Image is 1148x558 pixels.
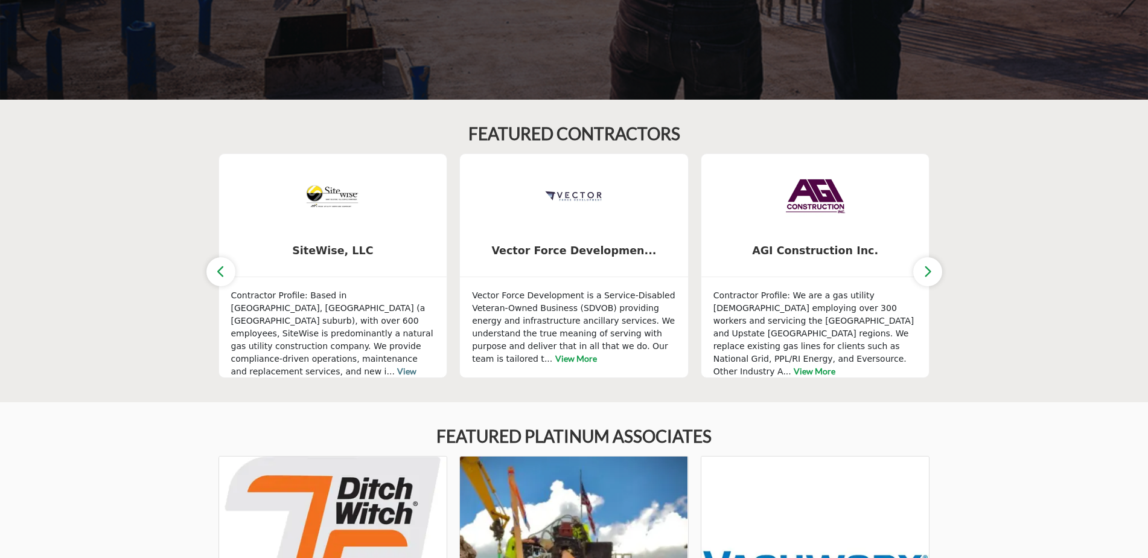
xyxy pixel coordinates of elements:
b: SiteWise, LLC [237,235,429,267]
img: Vector Force Development [544,166,604,226]
p: Contractor Profile: We are a gas utility [DEMOGRAPHIC_DATA] employing over 300 workers and servic... [713,289,917,378]
b: AGI Construction Inc. [719,235,911,267]
span: Vector Force Developmen... [478,243,670,258]
p: Vector Force Development is a Service-Disabled Veteran-Owned Business (SDVOB) providing energy an... [472,289,676,365]
span: SiteWise, LLC [237,243,429,258]
b: Vector Force Development [478,235,670,267]
span: AGI Construction Inc. [719,243,911,258]
img: SiteWise, LLC [302,166,363,226]
a: View More [231,366,417,389]
a: Vector Force Developmen... [460,235,688,267]
span: ... [544,354,552,364]
h2: FEATURED PLATINUM ASSOCIATES [436,426,712,447]
p: Contractor Profile: Based in [GEOGRAPHIC_DATA], [GEOGRAPHIC_DATA] (a [GEOGRAPHIC_DATA] suburb), w... [231,289,435,391]
img: AGI Construction Inc. [785,166,846,226]
a: AGI Construction Inc. [701,235,930,267]
span: ... [387,367,395,376]
a: View More [555,353,597,364]
a: View More [794,366,835,376]
a: SiteWise, LLC [219,235,447,267]
span: ... [783,367,791,376]
h2: FEATURED CONTRACTORS [468,124,680,144]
